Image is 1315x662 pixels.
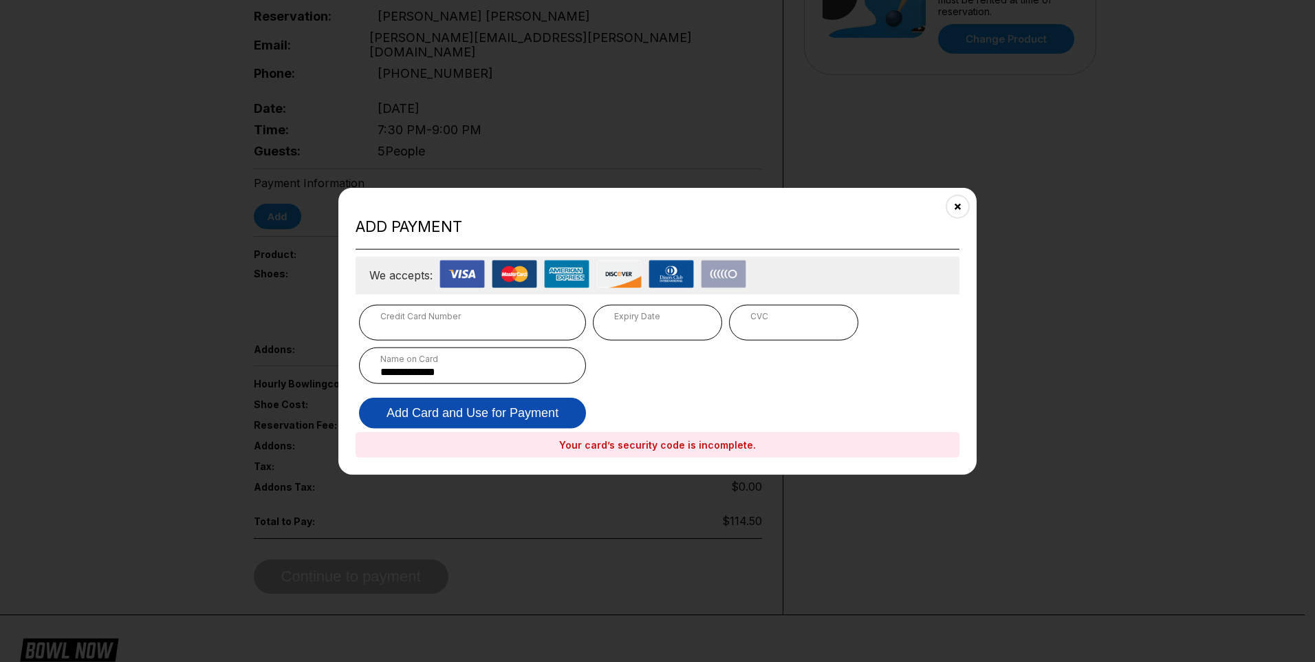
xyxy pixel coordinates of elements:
[614,310,701,321] div: Expiry Date
[614,321,701,334] iframe: Secure expiration date input frame
[356,431,959,457] div: Your card’s security code is incomplete.
[544,259,589,288] img: card
[359,397,586,428] button: Add Card and Use for Payment
[492,259,537,288] img: card
[439,259,485,288] img: card
[380,310,565,321] div: Credit Card Number
[356,217,959,236] h2: Add payment
[380,321,565,334] iframe: Secure card number input frame
[596,259,642,288] img: card
[750,310,837,321] div: CVC
[380,353,565,363] div: Name on Card
[369,268,433,282] span: We accepts:
[649,259,694,288] img: card
[701,259,746,288] img: card
[750,321,837,334] iframe: Secure CVC input frame
[941,189,975,223] button: Close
